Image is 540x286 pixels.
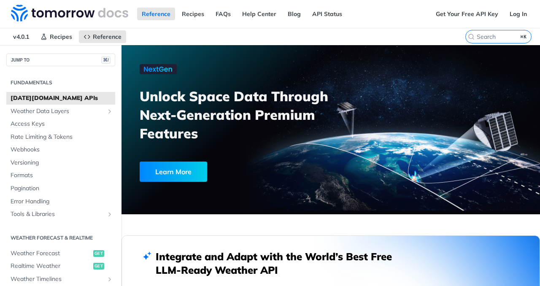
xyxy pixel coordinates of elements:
[6,260,115,273] a: Realtime Weatherget
[6,234,115,242] h2: Weather Forecast & realtime
[11,94,113,103] span: [DATE][DOMAIN_NAME] APIs
[11,120,113,128] span: Access Keys
[11,262,91,270] span: Realtime Weather
[6,195,115,208] a: Error Handling
[6,156,115,169] a: Versioning
[431,8,503,20] a: Get Your Free API Key
[11,107,104,116] span: Weather Data Layers
[238,8,281,20] a: Help Center
[79,30,126,43] a: Reference
[11,197,113,206] span: Error Handling
[106,276,113,283] button: Show subpages for Weather Timelines
[11,146,113,154] span: Webhooks
[308,8,347,20] a: API Status
[468,33,475,40] svg: Search
[177,8,209,20] a: Recipes
[6,105,115,118] a: Weather Data LayersShow subpages for Weather Data Layers
[8,30,34,43] span: v4.0.1
[140,162,300,182] a: Learn More
[93,33,121,40] span: Reference
[140,162,207,182] div: Learn More
[106,108,113,115] button: Show subpages for Weather Data Layers
[6,118,115,130] a: Access Keys
[50,33,72,40] span: Recipes
[6,208,115,221] a: Tools & LibrariesShow subpages for Tools & Libraries
[36,30,77,43] a: Recipes
[140,64,177,74] img: NextGen
[11,249,91,258] span: Weather Forecast
[93,263,104,270] span: get
[137,8,175,20] a: Reference
[101,57,111,64] span: ⌘/
[6,182,115,195] a: Pagination
[283,8,305,20] a: Blog
[505,8,532,20] a: Log In
[11,184,113,193] span: Pagination
[6,131,115,143] a: Rate Limiting & Tokens
[106,211,113,218] button: Show subpages for Tools & Libraries
[6,54,115,66] button: JUMP TO⌘/
[6,273,115,286] a: Weather TimelinesShow subpages for Weather Timelines
[11,275,104,283] span: Weather Timelines
[11,5,128,22] img: Tomorrow.io Weather API Docs
[6,92,115,105] a: [DATE][DOMAIN_NAME] APIs
[11,133,113,141] span: Rate Limiting & Tokens
[6,143,115,156] a: Webhooks
[11,159,113,167] span: Versioning
[211,8,235,20] a: FAQs
[11,210,104,219] span: Tools & Libraries
[11,171,113,180] span: Formats
[6,247,115,260] a: Weather Forecastget
[156,250,405,277] h2: Integrate and Adapt with the World’s Best Free LLM-Ready Weather API
[6,79,115,86] h2: Fundamentals
[6,169,115,182] a: Formats
[518,32,529,41] kbd: ⌘K
[93,250,104,257] span: get
[140,87,340,143] h3: Unlock Space Data Through Next-Generation Premium Features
